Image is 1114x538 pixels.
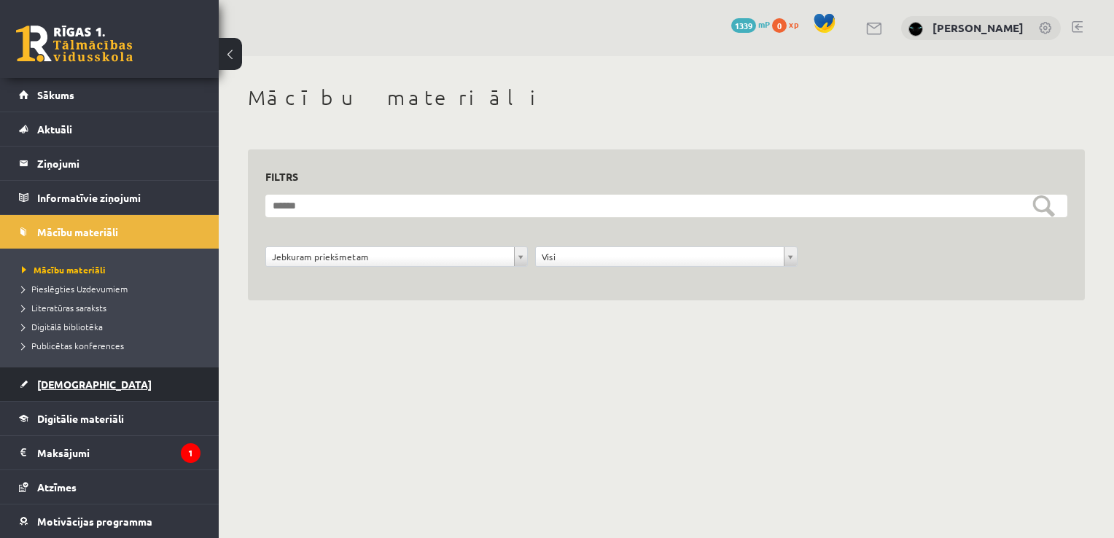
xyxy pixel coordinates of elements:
[908,22,923,36] img: Darja Koroļova
[37,436,200,469] legend: Maksājumi
[22,339,204,352] a: Publicētas konferences
[19,181,200,214] a: Informatīvie ziņojumi
[37,480,77,494] span: Atzīmes
[22,301,204,314] a: Literatūras saraksts
[22,340,124,351] span: Publicētas konferences
[272,247,508,266] span: Jebkuram priekšmetam
[789,18,798,30] span: xp
[37,147,200,180] legend: Ziņojumi
[22,282,204,295] a: Pieslēgties Uzdevumiem
[37,181,200,214] legend: Informatīvie ziņojumi
[731,18,756,33] span: 1339
[37,122,72,136] span: Aktuāli
[772,18,787,33] span: 0
[266,247,527,266] a: Jebkuram priekšmetam
[22,302,106,313] span: Literatūras saraksts
[731,18,770,30] a: 1339 mP
[19,402,200,435] a: Digitālie materiāli
[758,18,770,30] span: mP
[19,215,200,249] a: Mācību materiāli
[19,436,200,469] a: Maksājumi1
[536,247,797,266] a: Visi
[37,378,152,391] span: [DEMOGRAPHIC_DATA]
[37,88,74,101] span: Sākums
[181,443,200,463] i: 1
[19,147,200,180] a: Ziņojumi
[19,504,200,538] a: Motivācijas programma
[19,470,200,504] a: Atzīmes
[37,412,124,425] span: Digitālie materiāli
[37,225,118,238] span: Mācību materiāli
[542,247,778,266] span: Visi
[19,78,200,112] a: Sākums
[37,515,152,528] span: Motivācijas programma
[22,263,204,276] a: Mācību materiāli
[19,367,200,401] a: [DEMOGRAPHIC_DATA]
[22,321,103,332] span: Digitālā bibliotēka
[932,20,1024,35] a: [PERSON_NAME]
[22,320,204,333] a: Digitālā bibliotēka
[22,283,128,295] span: Pieslēgties Uzdevumiem
[22,264,106,276] span: Mācību materiāli
[248,85,1085,110] h1: Mācību materiāli
[265,167,1050,187] h3: Filtrs
[16,26,133,62] a: Rīgas 1. Tālmācības vidusskola
[19,112,200,146] a: Aktuāli
[772,18,806,30] a: 0 xp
